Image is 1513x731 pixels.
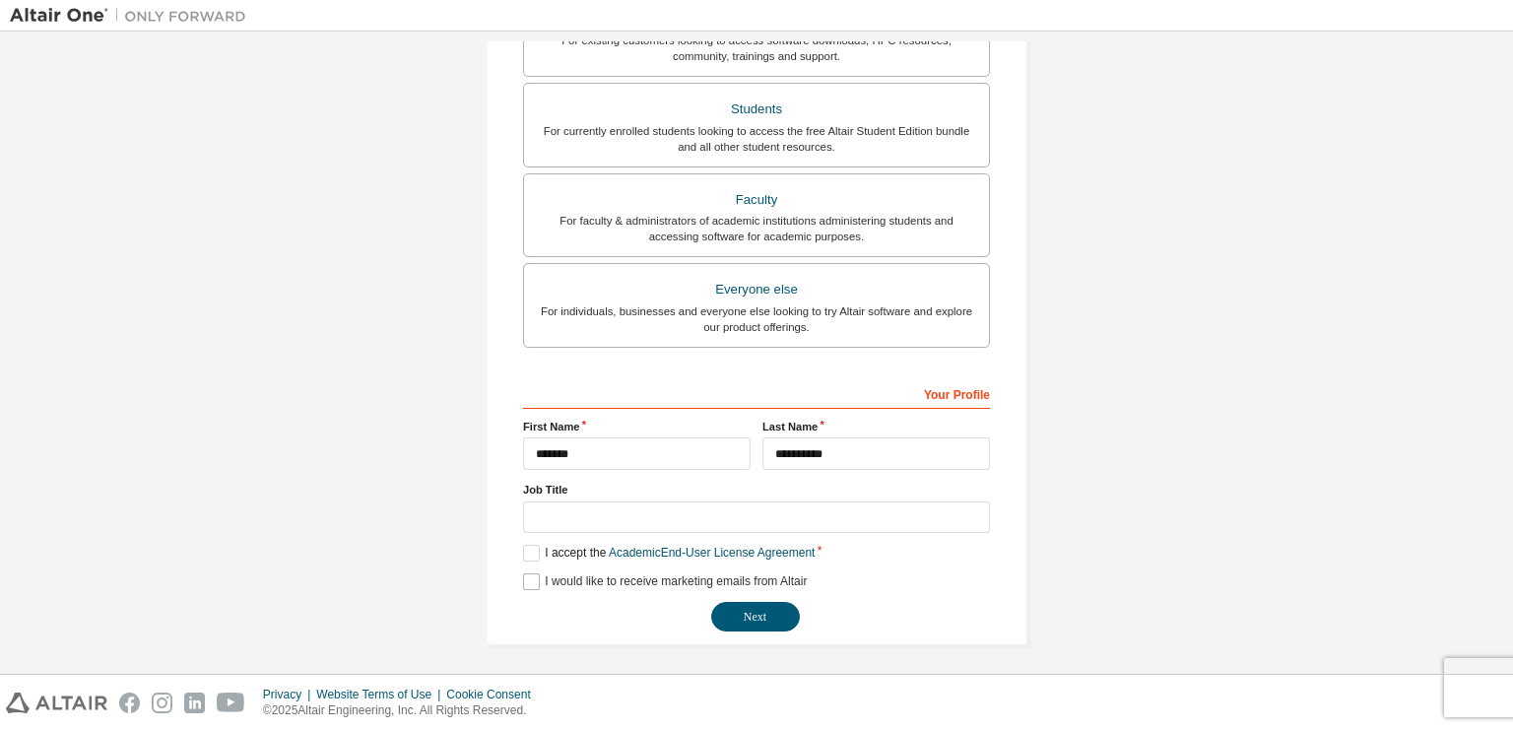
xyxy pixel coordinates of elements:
label: I accept the [523,545,815,562]
div: For currently enrolled students looking to access the free Altair Student Edition bundle and all ... [536,123,977,155]
div: Everyone else [536,276,977,303]
img: altair_logo.svg [6,693,107,713]
div: Privacy [263,687,316,702]
div: Your Profile [523,377,990,409]
img: youtube.svg [217,693,245,713]
div: Cookie Consent [446,687,542,702]
p: © 2025 Altair Engineering, Inc. All Rights Reserved. [263,702,543,719]
div: Students [536,96,977,123]
div: For faculty & administrators of academic institutions administering students and accessing softwa... [536,213,977,244]
label: Job Title [523,482,990,498]
div: For individuals, businesses and everyone else looking to try Altair software and explore our prod... [536,303,977,335]
div: For existing customers looking to access software downloads, HPC resources, community, trainings ... [536,33,977,64]
label: I would like to receive marketing emails from Altair [523,573,807,590]
img: facebook.svg [119,693,140,713]
div: Website Terms of Use [316,687,446,702]
label: Last Name [762,419,990,434]
div: Faculty [536,186,977,214]
img: linkedin.svg [184,693,205,713]
label: First Name [523,419,751,434]
button: Next [711,602,800,631]
a: Academic End-User License Agreement [609,546,815,560]
img: Altair One [10,6,256,26]
img: instagram.svg [152,693,172,713]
